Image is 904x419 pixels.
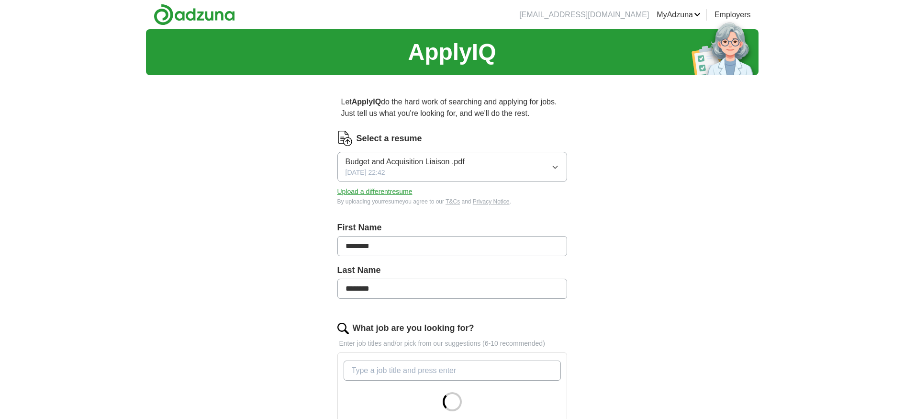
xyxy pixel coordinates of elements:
h1: ApplyIQ [408,35,496,69]
p: Enter job titles and/or pick from our suggestions (6-10 recommended) [337,339,567,349]
li: [EMAIL_ADDRESS][DOMAIN_NAME] [519,9,649,21]
button: Upload a differentresume [337,187,413,197]
a: T&Cs [446,198,460,205]
label: What job are you looking for? [353,322,474,335]
input: Type a job title and press enter [344,361,561,381]
img: search.png [337,323,349,334]
p: Let do the hard work of searching and applying for jobs. Just tell us what you're looking for, an... [337,92,567,123]
div: By uploading your resume you agree to our and . [337,197,567,206]
img: Adzuna logo [154,4,235,25]
strong: ApplyIQ [352,98,381,106]
button: Budget and Acquisition Liaison .pdf[DATE] 22:42 [337,152,567,182]
label: Select a resume [357,132,422,145]
span: [DATE] 22:42 [346,168,385,178]
label: First Name [337,221,567,234]
label: Last Name [337,264,567,277]
a: Privacy Notice [473,198,510,205]
a: Employers [714,9,751,21]
a: MyAdzuna [657,9,701,21]
span: Budget and Acquisition Liaison .pdf [346,156,465,168]
img: CV Icon [337,131,353,146]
